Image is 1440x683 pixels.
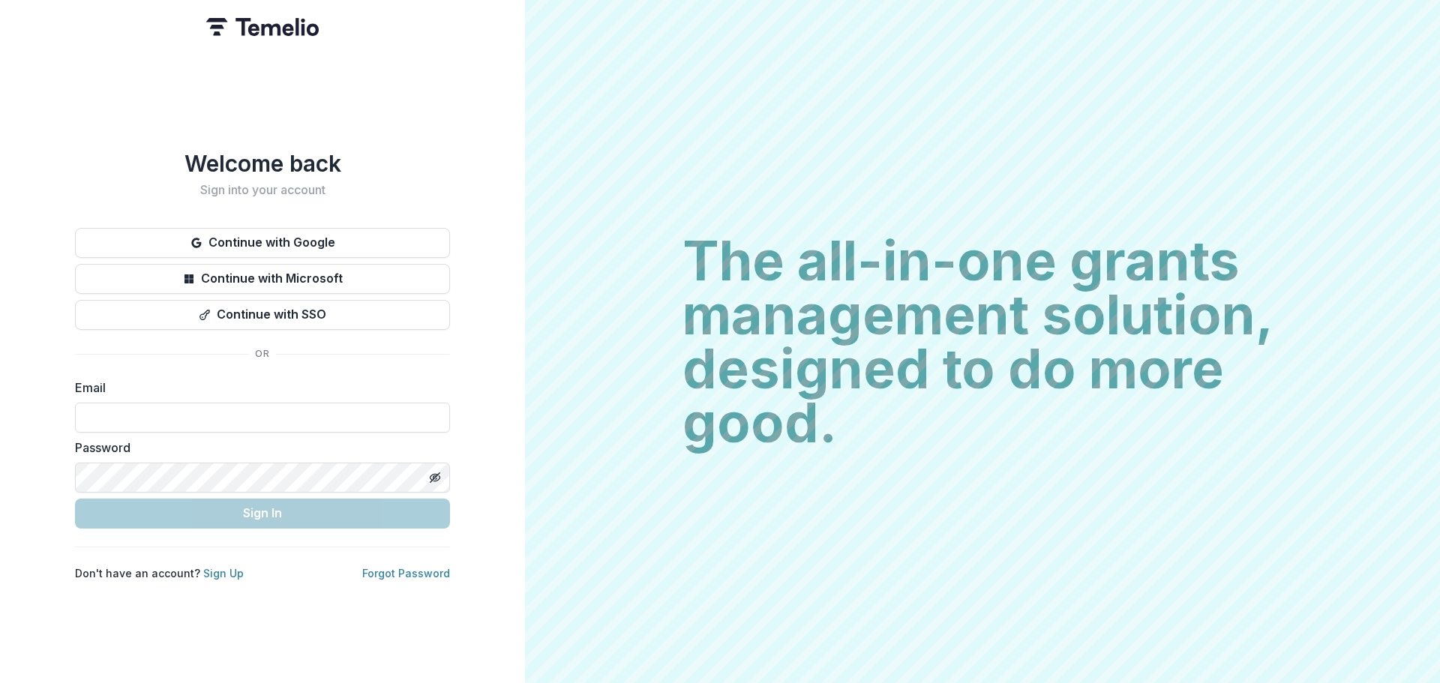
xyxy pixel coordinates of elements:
h2: Sign into your account [75,183,450,197]
img: Temelio [206,18,319,36]
button: Continue with SSO [75,300,450,330]
p: Don't have an account? [75,565,244,581]
label: Email [75,379,441,397]
a: Forgot Password [362,567,450,580]
button: Sign In [75,499,450,529]
h1: Welcome back [75,150,450,177]
button: Continue with Microsoft [75,264,450,294]
button: Toggle password visibility [423,466,447,490]
label: Password [75,439,441,457]
a: Sign Up [203,567,244,580]
button: Continue with Google [75,228,450,258]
